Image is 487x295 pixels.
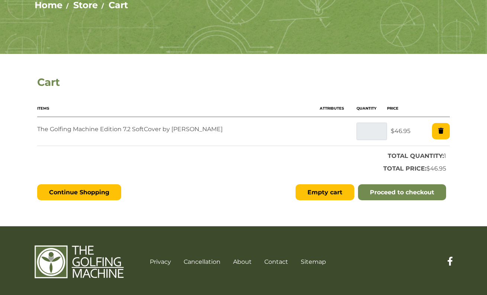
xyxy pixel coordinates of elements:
th: Attributes [320,100,357,117]
th: Items [37,100,320,117]
strong: TOTAL QUANTITY: [388,152,444,159]
th: Price [387,100,423,117]
a: Privacy [150,258,171,265]
img: The Golfing Machine [35,245,124,279]
a: Contact [264,258,288,265]
h1: Cart [37,76,450,89]
a: Continue Shopping [37,184,121,201]
a: About [233,258,252,265]
th: Quantity [357,100,387,117]
button: Empty cart [296,184,354,201]
a: Sitemap [301,258,326,265]
a: Proceed to checkout [358,184,446,201]
p: $46.95 [391,127,423,136]
a: Cancellation [184,258,220,265]
p: 1 [37,152,446,161]
p: The Golfing Machine Edition 7.2 SoftCover by [PERSON_NAME] [37,125,320,134]
p: $46.95 [37,164,446,173]
strong: TOTAL PRICE: [383,165,426,172]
